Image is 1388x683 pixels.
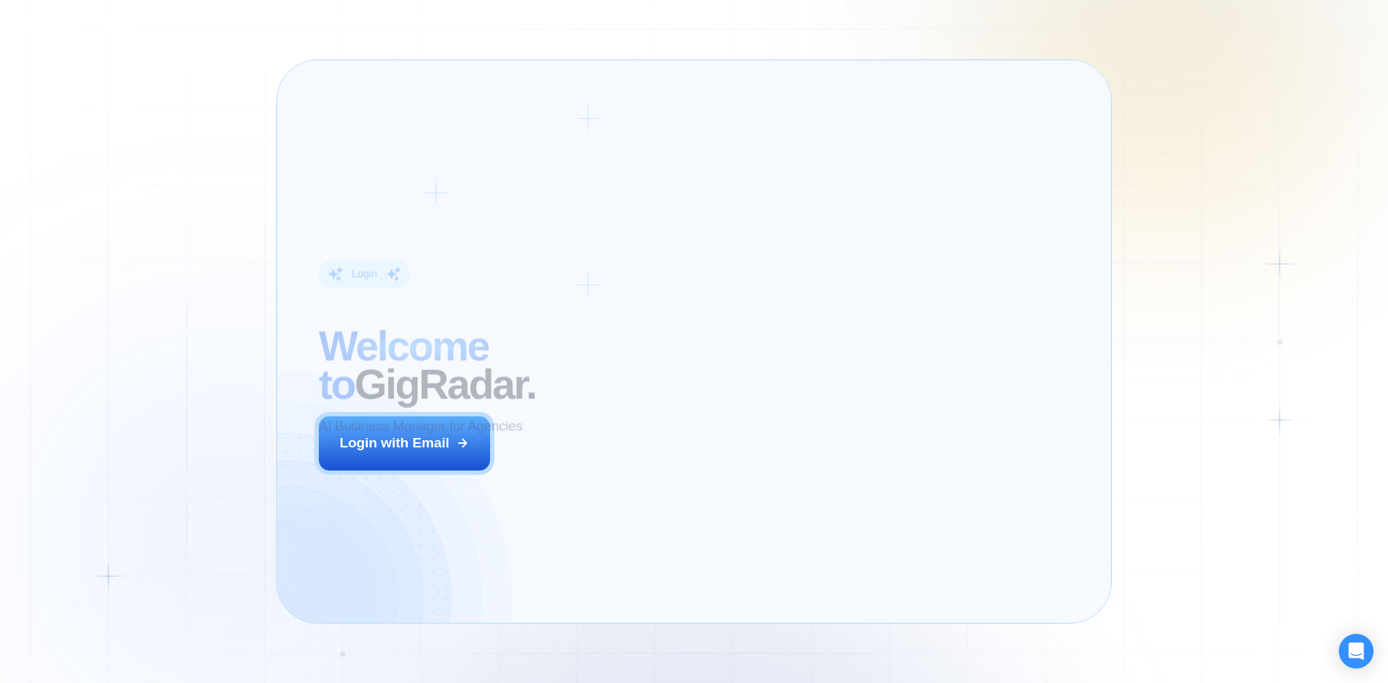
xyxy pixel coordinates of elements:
[351,267,377,281] div: Login
[319,327,677,403] h2: ‍ GigRadar.
[319,322,489,407] span: Welcome to
[340,434,450,452] div: Login with Email
[319,416,491,470] button: Login with Email
[319,417,523,436] p: AI Business Manager for Agencies
[1339,634,1374,669] div: Open Intercom Messenger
